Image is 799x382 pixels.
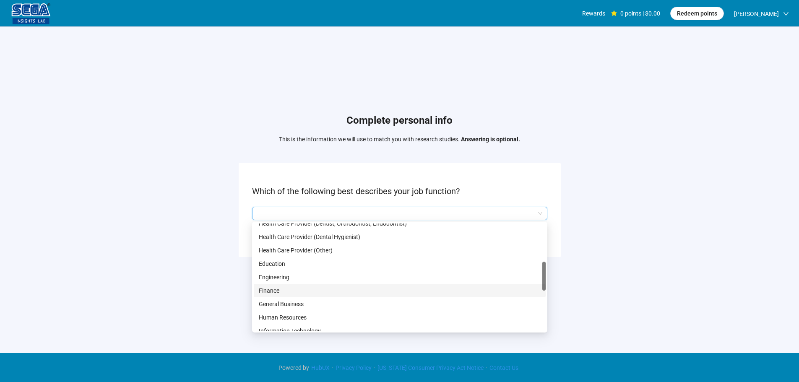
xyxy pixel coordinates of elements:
p: General Business [259,299,541,309]
span: Redeem points [677,9,717,18]
span: Powered by [278,364,309,371]
span: star [611,10,617,16]
a: [US_STATE] Consumer Privacy Act Notice [375,364,486,371]
p: Information Technology [259,326,541,335]
p: Which of the following best describes your job function? [252,185,547,198]
p: Health Care Provider (Dentist, Orthodontist, Endodontist) [259,219,541,228]
p: Health Care Provider (Other) [259,246,541,255]
button: Redeem points [670,7,724,20]
strong: Answering is optional. [461,136,520,143]
span: [PERSON_NAME] [734,0,779,27]
p: Health Care Provider (Dental Hygienist) [259,232,541,242]
p: Engineering [259,273,541,282]
p: This is the information we will use to match you with research studies. [279,135,520,144]
h1: Complete personal info [279,113,520,129]
p: Finance [259,286,541,295]
a: Contact Us [487,364,521,371]
div: · · · [278,363,521,372]
span: down [783,11,789,17]
p: Education [259,259,541,268]
p: Human Resources [259,313,541,322]
a: Privacy Policy [333,364,374,371]
a: HubUX [309,364,332,371]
